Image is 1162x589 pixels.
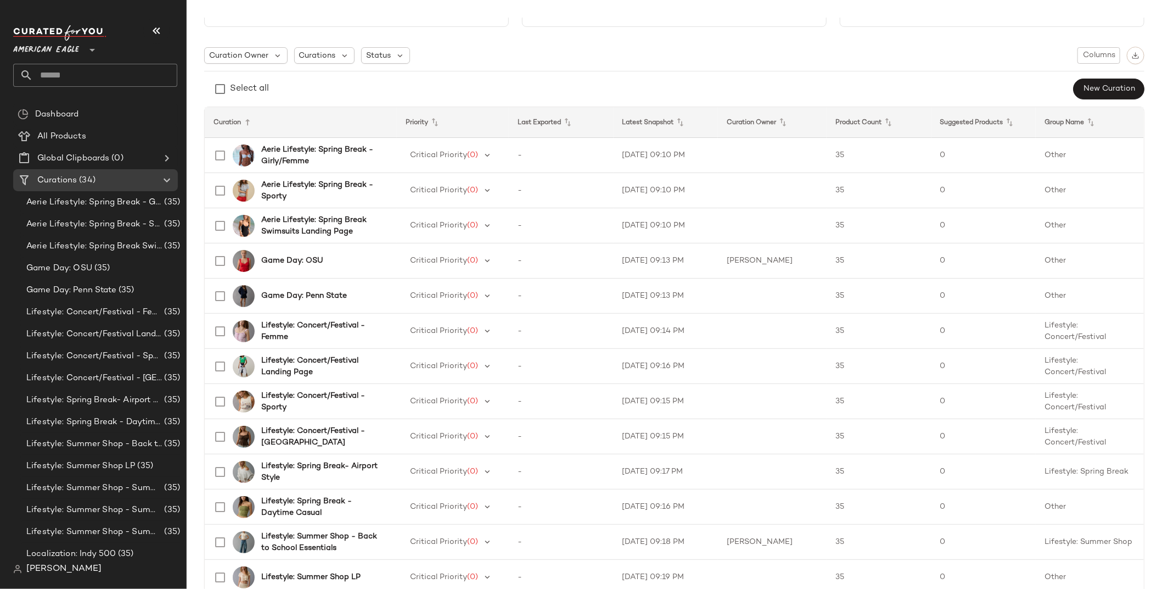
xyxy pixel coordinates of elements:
span: (0) [467,362,478,370]
td: - [509,243,614,279]
span: (0) [467,503,478,511]
span: (0) [467,221,478,230]
td: [DATE] 09:13 PM [614,279,718,314]
td: [DATE] 09:13 PM [614,243,718,279]
span: Localization: Indy 500 [26,548,116,560]
td: 0 [931,208,1036,243]
span: (0) [467,292,478,300]
b: Aerie Lifestyle: Spring Break - Girly/Femme [261,144,384,167]
span: (0) [467,397,478,405]
span: (35) [162,416,180,429]
span: (0) [467,468,478,476]
span: Lifestyle: Summer Shop - Summer Abroad [26,482,162,494]
th: Latest Snapshot [614,107,718,138]
span: Lifestyle: Spring Break - Daytime Casual [26,416,162,429]
td: 35 [827,314,931,349]
span: New Curation [1083,85,1135,93]
span: Lifestyle: Concert/Festival - [GEOGRAPHIC_DATA] [26,372,162,385]
img: cfy_white_logo.C9jOOHJF.svg [13,25,106,41]
th: Curation [205,107,397,138]
span: Critical Priority [410,362,467,370]
td: 35 [827,419,931,454]
th: Last Exported [509,107,614,138]
img: 2351_6057_577_of [233,320,255,342]
span: (0) [109,152,123,165]
span: (35) [162,372,180,385]
span: (35) [162,504,180,516]
td: Other [1036,138,1144,173]
b: Lifestyle: Spring Break - Daytime Casual [261,496,384,519]
span: Critical Priority [410,186,467,195]
span: Game Day: Penn State [26,284,116,297]
span: Status [366,50,391,62]
td: 35 [827,243,931,279]
b: Lifestyle: Concert/Festival Landing Page [261,355,384,378]
span: Aerie Lifestyle: Spring Break Swimsuits Landing Page [26,240,162,253]
span: (35) [162,218,180,231]
td: - [509,490,614,525]
td: [DATE] 09:10 PM [614,173,718,208]
td: - [509,349,614,384]
span: Curations [37,174,77,187]
div: Select all [230,82,269,96]
b: Lifestyle: Summer Shop - Back to School Essentials [261,531,384,554]
td: [PERSON_NAME] [718,525,827,560]
b: Lifestyle: Concert/Festival - Sporty [261,390,384,413]
span: (35) [136,460,154,473]
span: Critical Priority [410,468,467,476]
td: - [509,138,614,173]
td: 35 [827,279,931,314]
span: American Eagle [13,37,79,57]
span: (35) [162,438,180,451]
td: - [509,454,614,490]
th: Curation Owner [718,107,827,138]
span: (35) [162,306,180,319]
td: Lifestyle: Summer Shop [1036,525,1144,560]
td: [PERSON_NAME] [718,243,827,279]
td: - [509,419,614,454]
b: Lifestyle: Summer Shop LP [261,571,361,583]
td: 35 [827,384,931,419]
span: (35) [162,240,180,253]
img: 2161_1707_345_of [233,355,255,377]
img: 0751_6009_073_of [233,215,255,237]
span: (35) [92,262,110,275]
img: 0358_6071_200_of [233,426,255,448]
td: [DATE] 09:10 PM [614,208,718,243]
span: Critical Priority [410,538,467,546]
button: Columns [1077,47,1120,64]
td: 0 [931,138,1036,173]
span: All Products [37,130,86,143]
span: Lifestyle: Summer Shop - Summer Study Sessions [26,526,162,538]
td: 0 [931,314,1036,349]
td: Other [1036,279,1144,314]
span: Lifestyle: Summer Shop - Summer Internship [26,504,162,516]
span: (0) [467,432,478,441]
td: - [509,384,614,419]
td: 0 [931,490,1036,525]
b: Lifestyle: Concert/Festival - [GEOGRAPHIC_DATA] [261,425,384,448]
td: Lifestyle: Concert/Festival [1036,314,1144,349]
b: Game Day: OSU [261,255,323,266]
img: svg%3e [1132,52,1139,59]
td: [DATE] 09:17 PM [614,454,718,490]
span: Lifestyle: Concert/Festival Landing Page [26,328,162,341]
span: (0) [467,327,478,335]
span: Critical Priority [410,397,467,405]
span: Critical Priority [410,257,467,265]
td: 35 [827,138,931,173]
td: 0 [931,349,1036,384]
img: 0358_6260_600_of [233,250,255,272]
td: 35 [827,490,931,525]
button: New Curation [1074,79,1144,99]
td: - [509,173,614,208]
td: [DATE] 09:16 PM [614,349,718,384]
span: Lifestyle: Concert/Festival - Femme [26,306,162,319]
img: svg%3e [18,109,29,120]
th: Priority [397,107,509,138]
img: 5494_3646_012_of [233,180,255,202]
img: 1455_2594_050_of [233,461,255,483]
span: (35) [162,526,180,538]
span: Global Clipboards [37,152,109,165]
th: Group Name [1036,107,1144,138]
